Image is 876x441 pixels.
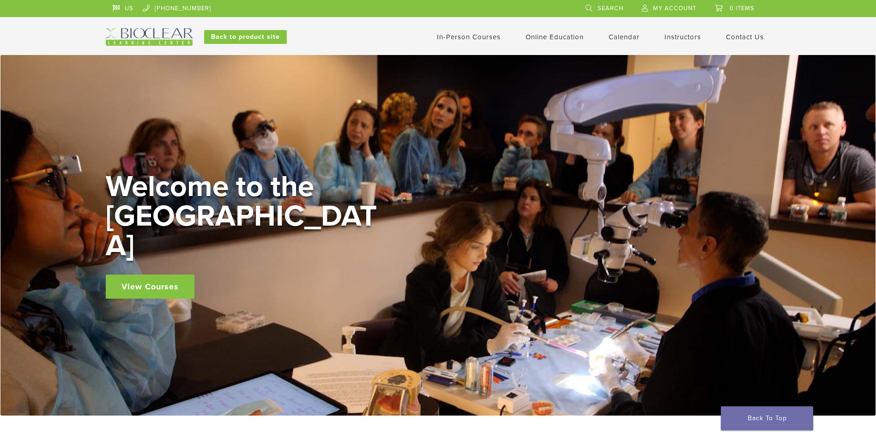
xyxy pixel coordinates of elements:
[526,33,584,41] a: Online Education
[653,5,696,12] span: My Account
[721,406,813,430] a: Back To Top
[598,5,623,12] span: Search
[106,28,193,46] img: Bioclear
[609,33,640,41] a: Calendar
[204,30,287,44] a: Back to product site
[726,33,764,41] a: Contact Us
[665,33,701,41] a: Instructors
[437,33,501,41] a: In-Person Courses
[106,275,194,299] a: View Courses
[730,5,755,12] span: 0 items
[106,172,383,261] h2: Welcome to the [GEOGRAPHIC_DATA]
